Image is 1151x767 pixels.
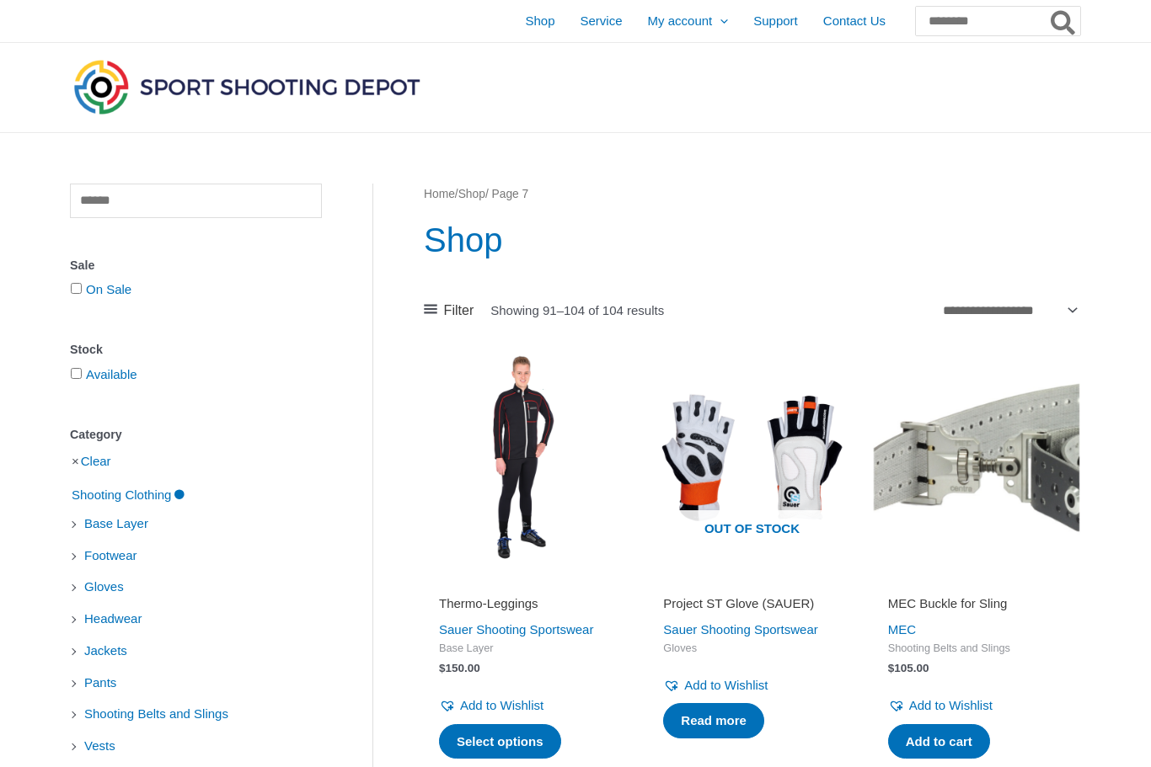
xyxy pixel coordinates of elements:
[83,610,143,625] a: Headwear
[439,642,616,656] span: Base Layer
[888,572,1065,592] iframe: Customer reviews powered by Trustpilot
[663,595,840,612] h2: Project ST Glove (SAUER)
[83,573,126,601] span: Gloves
[888,642,1065,656] span: Shooting Belts and Slings
[83,706,230,720] a: Shooting Belts and Slings
[70,487,186,501] a: Shooting Clothing
[663,703,764,738] a: Select options for “Project ST Glove (SAUER)”
[663,572,840,592] iframe: Customer reviews powered by Trustpilot
[1047,7,1080,35] button: Search
[663,642,840,656] span: Gloves
[83,668,118,697] span: Pants
[460,698,543,712] span: Add to Wishlist
[424,354,631,562] img: Thermo-Shirt and Thermo-Leggings
[444,298,474,323] span: Filter
[888,724,990,759] a: Add to cart: “MEC Buckle for Sling”
[684,678,768,692] span: Add to Wishlist
[70,481,173,509] span: Shooting Clothing
[71,368,82,379] input: Available
[439,572,616,592] iframe: Customer reviews powered by Trustpilot
[424,216,1080,264] h1: Shop
[70,423,322,447] div: Category
[439,662,480,674] bdi: 150.00
[424,184,1080,205] nav: Breadcrumb
[70,253,322,278] div: Sale
[83,637,129,665] span: Jackets
[71,283,82,294] input: On Sale
[458,188,485,200] a: Shop
[70,56,424,118] img: Sport Shooting Depot
[439,694,543,717] a: Add to Wishlist
[648,354,855,562] img: Project ST Glove
[888,662,895,674] span: $
[439,724,561,759] a: Select options for “Thermo-Leggings”
[490,304,664,317] p: Showing 91–104 of 104 results
[888,595,1065,612] h2: MEC Buckle for Sling
[424,188,455,200] a: Home
[439,622,593,637] a: Sauer Shooting Sportswear
[83,509,150,538] span: Base Layer
[86,282,131,296] a: On Sale
[648,354,855,562] a: Out of stock
[70,338,322,362] div: Stock
[909,698,993,712] span: Add to Wishlist
[439,595,616,618] a: Thermo-Leggings
[661,510,843,549] span: Out of stock
[83,515,150,530] a: Base Layer
[663,674,768,697] a: Add to Wishlist
[888,622,916,637] a: MEC
[83,738,117,752] a: Vests
[936,297,1080,322] select: Shop order
[439,595,616,612] h2: Thermo-Leggings
[83,674,118,689] a: Pants
[83,732,117,760] span: Vests
[888,662,929,674] bdi: 105.00
[424,298,474,323] a: Filter
[873,354,1080,562] img: Buckle for Sling
[86,367,137,381] a: Available
[888,694,993,717] a: Add to Wishlist
[888,595,1065,618] a: MEC Buckle for Sling
[83,700,230,728] span: Shooting Belts and Slings
[83,642,129,657] a: Jackets
[81,454,111,468] a: Clear
[83,547,139,562] a: Footwear
[439,662,446,674] span: $
[83,541,139,570] span: Footwear
[83,578,126,593] a: Gloves
[83,605,143,633] span: Headwear
[663,595,840,618] a: Project ST Glove (SAUER)
[663,622,817,637] a: Sauer Shooting Sportswear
